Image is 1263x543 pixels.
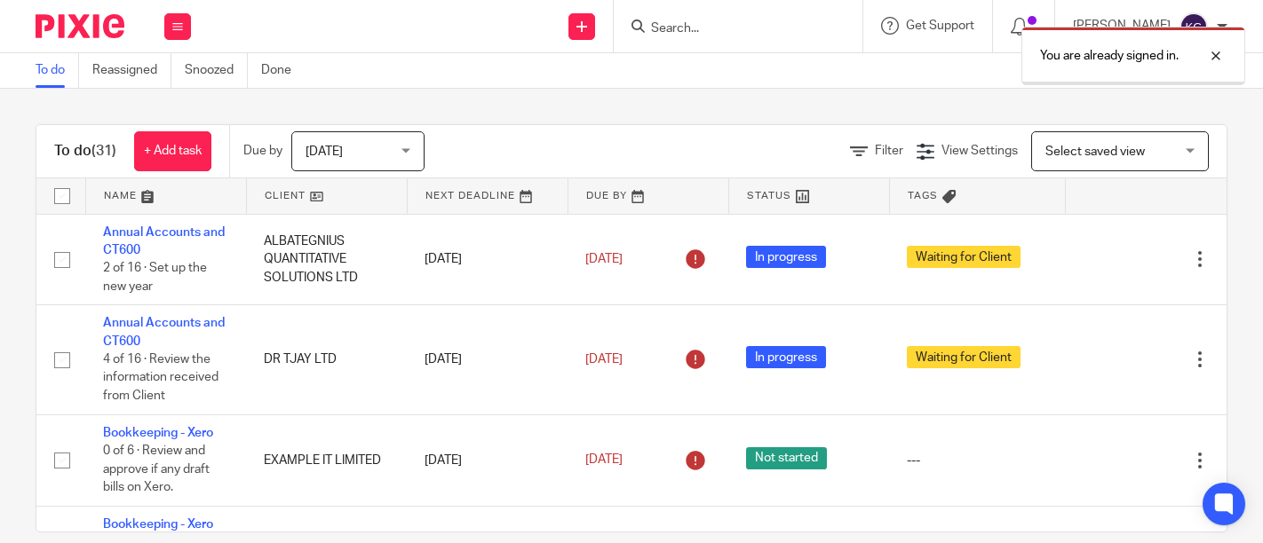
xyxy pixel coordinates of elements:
[261,53,305,88] a: Done
[36,14,124,38] img: Pixie
[1045,146,1145,158] span: Select saved view
[92,53,171,88] a: Reassigned
[246,414,407,506] td: EXAMPLE IT LIMITED
[585,253,623,265] span: [DATE]
[246,214,407,305] td: ALBATEGNIUS QUANTITATIVE SOLUTIONS LTD
[103,353,218,402] span: 4 of 16 · Review the information received from Client
[407,414,568,506] td: [DATE]
[134,131,211,171] a: + Add task
[907,346,1021,368] span: Waiting for Client
[306,146,343,158] span: [DATE]
[246,305,407,414] td: DR TJAY LTD
[185,53,248,88] a: Snoozed
[746,447,827,469] span: Not started
[1040,47,1179,65] p: You are already signed in.
[407,214,568,305] td: [DATE]
[243,142,282,160] p: Due by
[103,518,213,531] a: Bookkeeping - Xero
[103,445,210,493] span: 0 of 6 · Review and approve if any draft bills on Xero.
[54,142,116,161] h1: To do
[1180,12,1208,41] img: svg%3E
[103,427,213,439] a: Bookkeeping - Xero
[103,262,207,293] span: 2 of 16 · Set up the new year
[36,53,79,88] a: To do
[908,191,938,201] span: Tags
[875,145,903,157] span: Filter
[585,353,623,366] span: [DATE]
[103,317,225,347] a: Annual Accounts and CT600
[103,226,225,256] a: Annual Accounts and CT600
[907,246,1021,268] span: Waiting for Client
[907,452,1048,469] div: ---
[407,305,568,414] td: [DATE]
[746,246,826,268] span: In progress
[746,346,826,368] span: In progress
[91,144,116,158] span: (31)
[941,145,1018,157] span: View Settings
[585,453,623,466] span: [DATE]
